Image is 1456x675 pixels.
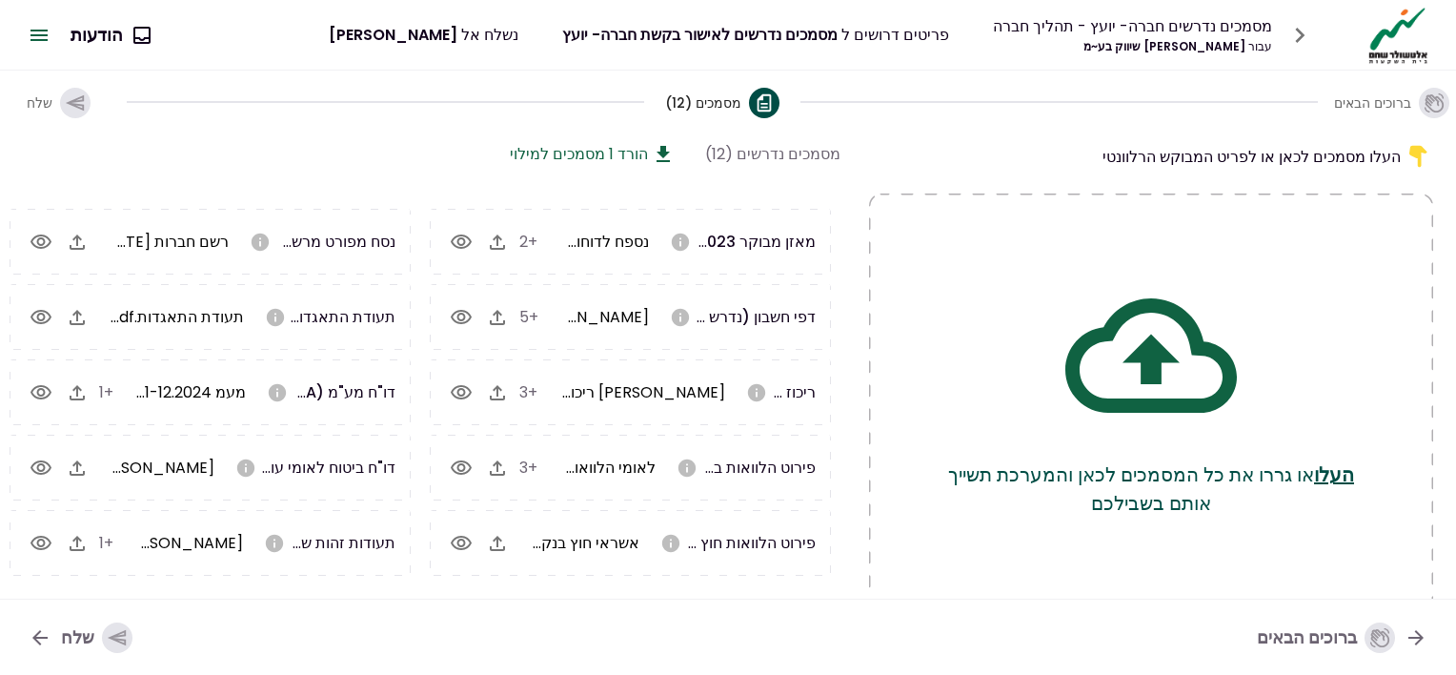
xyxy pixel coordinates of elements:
div: ברוכים הבאים [1257,623,1395,653]
span: רשם חברות 27.08.25.pdf [70,231,229,253]
span: מזרחי ריכוז יתרות.pdf [495,381,725,403]
button: הורד 1 מסמכים למילוי [510,142,675,166]
span: +3 [519,381,537,403]
svg: אנא העלו תעודת התאגדות של החברה [265,307,286,328]
button: שלח [11,72,106,133]
span: +3 [519,457,537,479]
div: מסמכים נדרשים (12) [705,142,840,166]
svg: אנא העלו פרוט הלוואות מהבנקים [677,458,698,479]
span: דו"ח מע"מ (ESNA) [271,381,395,403]
span: תעודת התאגדות.pdf [109,306,244,328]
button: מסמכים (12) [665,72,779,133]
svg: אנא העלו מאזן מבוקר לשנה 2023 [670,232,691,253]
span: ברוכים הבאים [1334,93,1411,112]
span: +5 [519,306,538,328]
img: Logo [1364,6,1433,65]
span: פולינה-9.pdf [42,457,214,479]
span: נסח מפורט מרשם החברות [227,231,395,253]
span: +1 [99,532,113,554]
span: מעמ 1-12.2024.pdf [116,381,246,403]
div: [PERSON_NAME] שיווק בע~מ [993,38,1272,55]
span: ריכוז יתרות [745,381,816,403]
span: דו"ח ביטוח לאומי עובדים (טופס 102) [160,457,395,479]
div: שלח [61,623,132,653]
button: הודעות [55,10,165,60]
span: +1 [99,381,113,403]
span: [PERSON_NAME] [329,24,457,46]
svg: אנא העלו נסח חברה מפורט כולל שעבודים [250,232,271,253]
p: או גררו את כל המסמכים לכאן והמערכת תשייך אותם בשבילכם [945,460,1357,518]
svg: אנא העלו דפי חשבון ל3 חודשים האחרונים לכל החשבונות בנק [670,307,691,328]
span: פירוט הלוואות חוץ בנקאיות [643,532,816,554]
svg: אנא העלו פרוט הלוואות חוץ בנקאיות של החברה [660,533,681,554]
div: פריטים דרושים ל [562,23,949,47]
svg: אנא העלו דו"ח מע"מ (ESNA) משנת 2023 ועד היום [267,382,288,403]
span: +2 [519,231,537,253]
span: לוני ת.ז.jpg [68,532,243,554]
span: תעודות זהות של בעלי החברה [209,532,395,554]
button: ברוכים הבאים [1242,613,1443,663]
svg: אנא העלו ריכוז יתרות עדכני בבנקים, בחברות אשראי חוץ בנקאיות ובחברות כרטיסי אשראי [746,382,767,403]
span: לאומי הלוואות.pdf [536,457,656,479]
span: תעודת התאגדות [289,306,395,328]
svg: אנא העלו טופס 102 משנת 2023 ועד היום [235,458,256,479]
div: נשלח אל [329,23,518,47]
button: ברוכים הבאים [1339,72,1445,133]
svg: אנא העלו צילום תעודת זהות של כל בעלי מניות החברה (לת.ז. ביומטרית יש להעלות 2 צדדים) [264,533,285,554]
div: העלו מסמכים לכאן או לפריט המבוקש הרלוונטי [869,142,1433,171]
span: פירוט הלוואות בנקאיות [669,457,816,479]
button: העלו [1314,460,1354,489]
span: שלח [27,93,52,112]
span: מסמכים נדרשים לאישור בקשת חברה- יועץ [562,24,838,46]
span: מסמכים (12) [665,93,741,112]
div: מסמכים נדרשים חברה- יועץ - תהליך חברה [993,14,1272,38]
button: שלח [13,613,148,663]
span: עבור [1248,38,1272,54]
span: אשראי חוץ בנקאי.pdf [498,532,639,554]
